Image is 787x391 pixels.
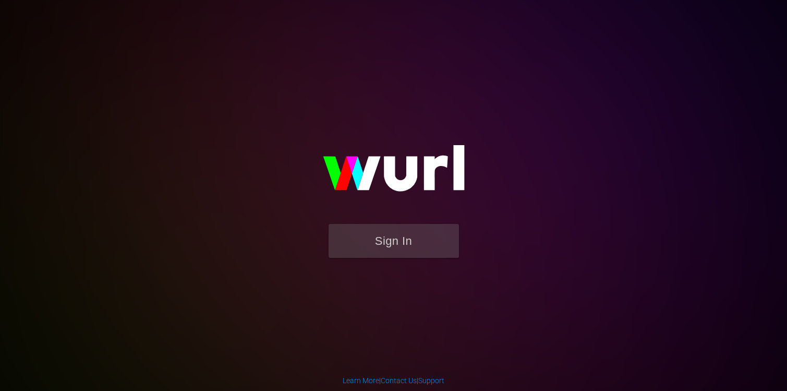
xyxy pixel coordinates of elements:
[343,376,379,385] a: Learn More
[289,123,498,224] img: wurl-logo-on-black-223613ac3d8ba8fe6dc639794a292ebdb59501304c7dfd60c99c58986ef67473.svg
[329,224,459,258] button: Sign In
[381,376,417,385] a: Contact Us
[418,376,444,385] a: Support
[343,375,444,386] div: | |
